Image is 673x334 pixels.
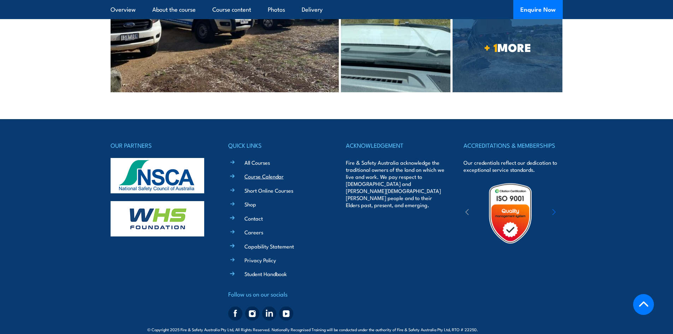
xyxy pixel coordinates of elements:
[244,270,287,277] a: Student Handbook
[111,140,209,150] h4: OUR PARTNERS
[486,327,526,332] span: Site:
[479,182,541,244] img: Untitled design (19)
[228,140,327,150] h4: QUICK LINKS
[244,228,263,236] a: Careers
[453,42,562,52] span: MORE
[453,1,562,92] a: + 1MORE
[501,326,526,333] a: KND Digital
[464,159,562,173] p: Our credentials reflect our dedication to exceptional service standards.
[244,172,284,180] a: Course Calendar
[484,38,497,56] strong: + 1
[111,158,204,193] img: nsca-logo-footer
[244,159,270,166] a: All Courses
[542,201,603,225] img: ewpa-logo
[244,242,294,250] a: Capability Statement
[464,140,562,150] h4: ACCREDITATIONS & MEMBERSHIPS
[346,159,445,209] p: Fire & Safety Australia acknowledge the traditional owners of the land on which we live and work....
[111,201,204,236] img: whs-logo-footer
[244,256,276,264] a: Privacy Policy
[147,326,526,333] span: © Copyright 2025 Fire & Safety Australia Pty Ltd, All Rights Reserved. Nationally Recognised Trai...
[228,289,327,299] h4: Follow us on our socials
[346,140,445,150] h4: ACKNOWLEDGEMENT
[244,215,263,222] a: Contact
[244,187,293,194] a: Short Online Courses
[244,200,256,208] a: Shop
